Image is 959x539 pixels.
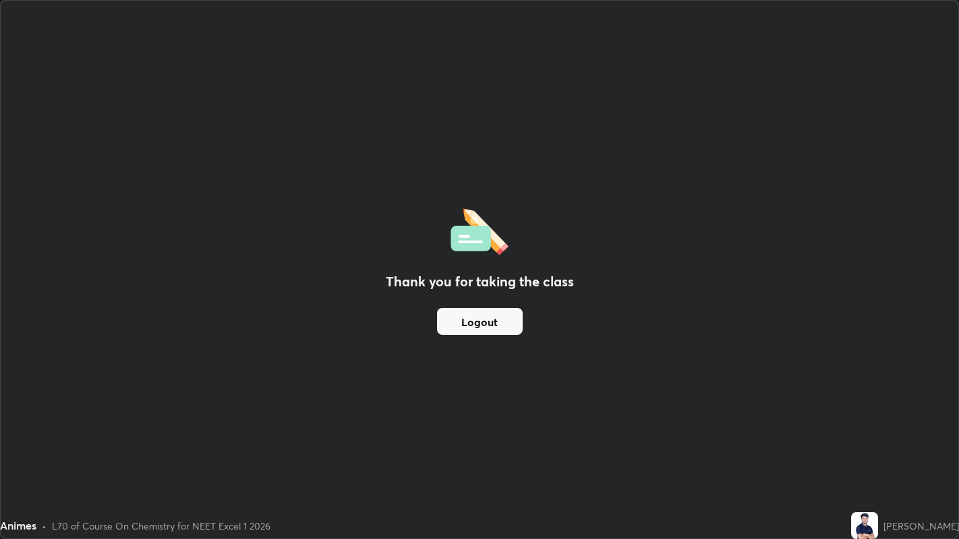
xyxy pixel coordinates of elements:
[42,519,47,533] div: •
[883,519,959,533] div: [PERSON_NAME]
[386,272,574,292] h2: Thank you for taking the class
[437,308,523,335] button: Logout
[52,519,270,533] div: L70 of Course On Chemistry for NEET Excel 1 2026
[451,204,508,255] img: offlineFeedback.1438e8b3.svg
[851,512,878,539] img: b6b514b303f74ddc825c6b0aeaa9deff.jpg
